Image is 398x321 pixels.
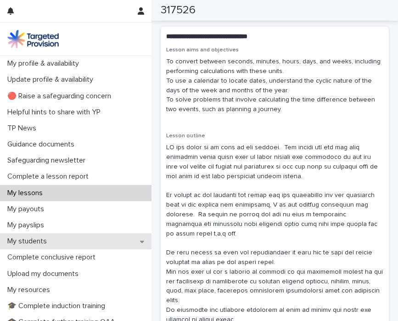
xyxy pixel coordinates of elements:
p: 🔴 Raise a safeguarding concern [4,92,118,101]
p: Update profile & availability [4,75,101,84]
p: My students [4,237,54,246]
p: TP News [4,124,44,133]
p: My payouts [4,205,51,214]
p: To convert between seconds, minutes, hours, days, and weeks, including performing calculations wi... [166,57,383,114]
p: My profile & availability [4,59,86,68]
p: Complete a lesson report [4,172,96,181]
p: My lessons [4,189,50,197]
p: Safeguarding newsletter [4,156,93,165]
img: M5nRWzHhSzIhMunXDL62 [7,30,59,48]
span: Lesson aims and objectives [166,47,239,53]
p: Upload my documents [4,270,86,278]
p: Complete conclusive report [4,253,103,262]
p: Helpful hints to share with YP [4,108,108,117]
p: Guidance documents [4,140,82,149]
p: 🎓 Complete induction training [4,302,112,310]
p: My resources [4,286,57,294]
h2: 317526 [161,4,196,17]
span: Lesson outline [166,133,205,139]
p: My payslips [4,221,51,230]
